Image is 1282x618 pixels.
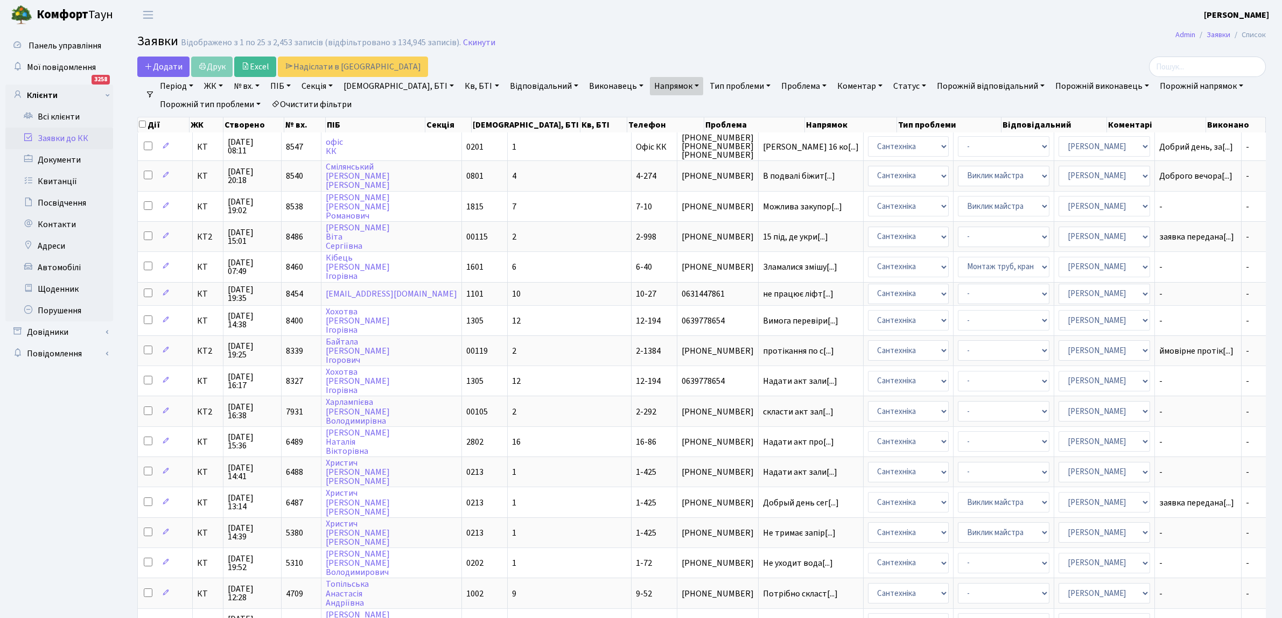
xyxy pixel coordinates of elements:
th: ЖК [190,117,223,132]
a: [PERSON_NAME][PERSON_NAME]Романович [326,192,390,222]
a: [PERSON_NAME] [1204,9,1269,22]
span: - [1159,263,1237,271]
span: 10 [512,288,521,300]
span: 0801 [466,170,484,182]
span: Заявки [137,32,178,51]
a: [DEMOGRAPHIC_DATA], БТІ [339,77,458,95]
span: 4 [512,170,516,182]
a: [PERSON_NAME]ВітаСергіївна [326,222,390,252]
a: Порожній виконавець [1051,77,1153,95]
span: Додати [144,61,183,73]
span: [DATE] 16:17 [228,373,277,390]
span: - [1159,290,1237,298]
nav: breadcrumb [1159,24,1282,46]
a: Очистити фільтри [267,95,356,114]
span: КТ [197,559,219,567]
span: 0213 [466,527,484,539]
span: 2802 [466,436,484,448]
span: Не уходит вода[...] [763,557,833,569]
span: 12-194 [636,315,661,327]
span: 1 [512,527,516,539]
span: В подвалі біжит[...] [763,170,835,182]
span: - [1246,497,1249,509]
a: Мої повідомлення3258 [5,57,113,78]
span: Панель управління [29,40,101,52]
span: 1-425 [636,466,656,478]
span: Мої повідомлення [27,61,96,73]
span: - [1159,468,1237,476]
span: 16 [512,436,521,448]
a: № вх. [229,77,264,95]
a: [PERSON_NAME][PERSON_NAME]Володимирович [326,548,390,578]
span: [DATE] 14:41 [228,463,277,481]
span: не працює ліфт[...] [763,288,833,300]
span: Не тримає запір[...] [763,527,836,539]
span: - [1246,557,1249,569]
span: 1305 [466,315,484,327]
a: Харлампієва[PERSON_NAME]Володимирівна [326,397,390,427]
span: [PHONE_NUMBER] [682,468,754,476]
span: 1 [512,141,516,153]
span: [DATE] 19:52 [228,554,277,572]
span: [PHONE_NUMBER] [682,498,754,507]
span: Надати акт зали[...] [763,466,837,478]
span: 1601 [466,261,484,273]
a: Довідники [5,321,113,343]
th: Проблема [704,117,805,132]
span: 8486 [286,231,303,243]
a: Повідомлення [5,343,113,364]
span: 0631447861 [682,290,754,298]
span: 5310 [286,557,303,569]
span: заявка передана[...] [1159,497,1234,509]
a: Хохотва[PERSON_NAME]Ігорівна [326,366,390,396]
a: Христич[PERSON_NAME][PERSON_NAME] [326,518,390,548]
a: Панель управління [5,35,113,57]
a: Excel [234,57,276,77]
span: 0639778654 [682,317,754,325]
span: [DATE] 07:49 [228,258,277,276]
span: 8540 [286,170,303,182]
a: ТопільськаАнастасіяАндріївна [326,579,369,609]
a: Admin [1175,29,1195,40]
span: 16-86 [636,436,656,448]
span: - [1159,589,1237,598]
a: Порушення [5,300,113,321]
span: - [1159,529,1237,537]
span: [PHONE_NUMBER] [682,438,754,446]
span: [PHONE_NUMBER] [682,408,754,416]
input: Пошук... [1149,57,1266,77]
a: Кв, БТІ [460,77,503,95]
span: 8547 [286,141,303,153]
span: - [1246,588,1249,600]
span: Надати акт про[...] [763,436,834,448]
span: КТ [197,438,219,446]
span: 6487 [286,497,303,509]
span: 15 під, де укри[...] [763,231,828,243]
span: 4709 [286,588,303,600]
span: 6489 [286,436,303,448]
span: 00105 [466,406,488,418]
a: Всі клієнти [5,106,113,128]
span: 12-194 [636,375,661,387]
span: Таун [37,6,113,24]
span: - [1246,466,1249,478]
a: Заявки до КК [5,128,113,149]
th: Створено [223,117,284,132]
button: Переключити навігацію [135,6,162,24]
span: Офіс КК [636,141,667,153]
span: Надати акт зали[...] [763,375,837,387]
span: 7-10 [636,201,652,213]
th: Секція [425,117,472,132]
span: КТ [197,317,219,325]
a: Додати [137,57,190,77]
a: Коментар [833,77,887,95]
span: КТ [197,172,219,180]
a: Секція [297,77,337,95]
a: офісКК [326,136,343,157]
span: - [1159,559,1237,567]
span: Потрібно скласт[...] [763,588,838,600]
span: 2-1384 [636,345,661,357]
span: 1101 [466,288,484,300]
div: Відображено з 1 по 25 з 2,453 записів (відфільтровано з 134,945 записів). [181,38,461,48]
span: КТ [197,263,219,271]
